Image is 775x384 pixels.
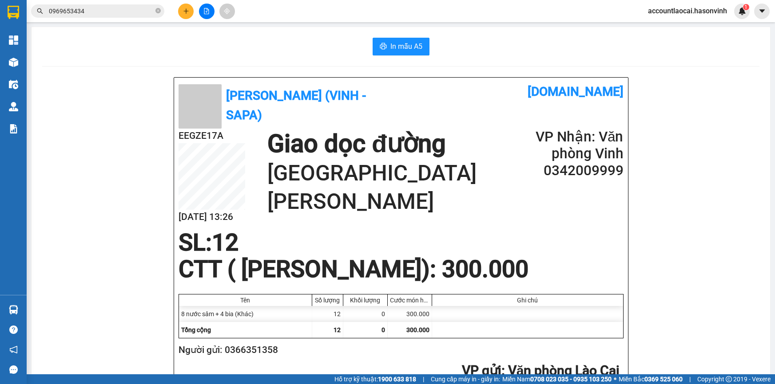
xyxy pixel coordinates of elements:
[312,306,343,322] div: 12
[179,129,245,143] h2: EEGZE17A
[155,8,161,13] span: close-circle
[758,7,766,15] span: caret-down
[199,4,215,19] button: file-add
[181,326,211,333] span: Tổng cộng
[173,256,534,282] div: CTT ( [PERSON_NAME]) : 300.000
[517,162,623,179] h2: 0342009999
[179,229,212,256] span: SL:
[9,102,18,111] img: warehouse-icon
[9,124,18,133] img: solution-icon
[462,363,501,378] span: VP gửi
[334,326,341,333] span: 12
[434,297,621,304] div: Ghi chú
[155,7,161,16] span: close-circle
[641,5,734,16] span: accountlaocai.hasonvinh
[49,6,154,16] input: Tìm tên, số ĐT hoặc mã đơn
[212,229,238,256] span: 12
[644,376,683,383] strong: 0369 525 060
[9,58,18,67] img: warehouse-icon
[178,4,194,19] button: plus
[528,84,624,99] b: [DOMAIN_NAME]
[219,4,235,19] button: aim
[423,374,424,384] span: |
[9,325,18,334] span: question-circle
[203,8,210,14] span: file-add
[343,306,388,322] div: 0
[314,297,341,304] div: Số lượng
[530,376,612,383] strong: 0708 023 035 - 0935 103 250
[754,4,770,19] button: caret-down
[226,88,366,122] b: [PERSON_NAME] (Vinh - Sapa)
[9,345,18,354] span: notification
[744,4,747,10] span: 1
[181,297,310,304] div: Tên
[9,365,18,374] span: message
[726,376,732,382] span: copyright
[179,210,245,224] h2: [DATE] 13:26
[380,43,387,51] span: printer
[517,129,623,162] h2: VP Nhận: Văn phòng Vinh
[179,362,620,380] h2: : Văn phòng Lào Cai
[406,326,429,333] span: 300.000
[738,7,746,15] img: icon-new-feature
[37,8,43,14] span: search
[390,41,422,52] span: In mẫu A5
[382,326,385,333] span: 0
[614,377,616,381] span: ⚪️
[619,374,683,384] span: Miền Bắc
[431,374,500,384] span: Cung cấp máy in - giấy in:
[267,129,517,159] h1: Giao dọc đường
[373,38,429,55] button: printerIn mẫu A5
[390,297,429,304] div: Cước món hàng
[9,305,18,314] img: warehouse-icon
[9,35,18,45] img: dashboard-icon
[267,159,517,216] h1: [GEOGRAPHIC_DATA][PERSON_NAME]
[743,4,749,10] sup: 1
[388,306,432,322] div: 300.000
[378,376,416,383] strong: 1900 633 818
[689,374,691,384] span: |
[502,374,612,384] span: Miền Nam
[9,80,18,89] img: warehouse-icon
[334,374,416,384] span: Hỗ trợ kỹ thuật:
[346,297,385,304] div: Khối lượng
[224,8,230,14] span: aim
[183,8,189,14] span: plus
[8,6,19,19] img: logo-vxr
[179,306,312,322] div: 8 nước sâm + 4 bia (Khác)
[179,343,620,357] h2: Người gửi: 0366351358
